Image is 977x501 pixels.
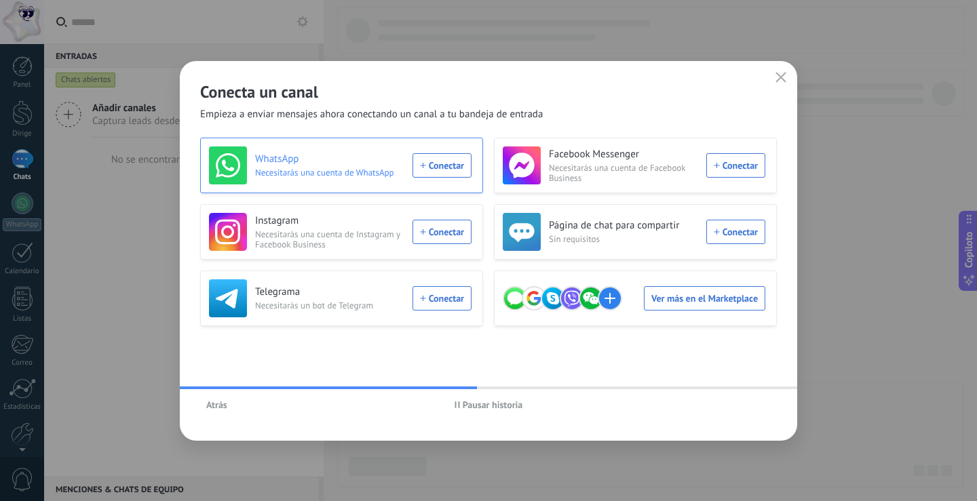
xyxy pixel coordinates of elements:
font: Necesitarás una cuenta de Instagram y Facebook Business [255,228,400,250]
font: Pausar historia [463,399,523,411]
button: Pausar historia [448,395,529,415]
font: Necesitarás un bot de Telegram [255,300,373,311]
font: Página de chat para compartir [549,219,679,232]
font: Atrás [206,399,227,411]
font: Necesitarás una cuenta de WhatsApp [255,167,394,178]
font: Facebook Messenger [549,148,639,161]
button: Atrás [200,395,233,415]
font: Conecta un canal [200,81,318,102]
font: Sin requisitos [549,233,600,245]
font: Instagram [255,214,299,227]
font: Necesitarás una cuenta de Facebook Business [549,162,685,184]
font: WhatsApp [255,153,299,165]
font: Empieza a enviar mensajes ahora conectando un canal a tu bandeja de entrada [200,108,543,121]
font: Telegrama [255,285,300,298]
